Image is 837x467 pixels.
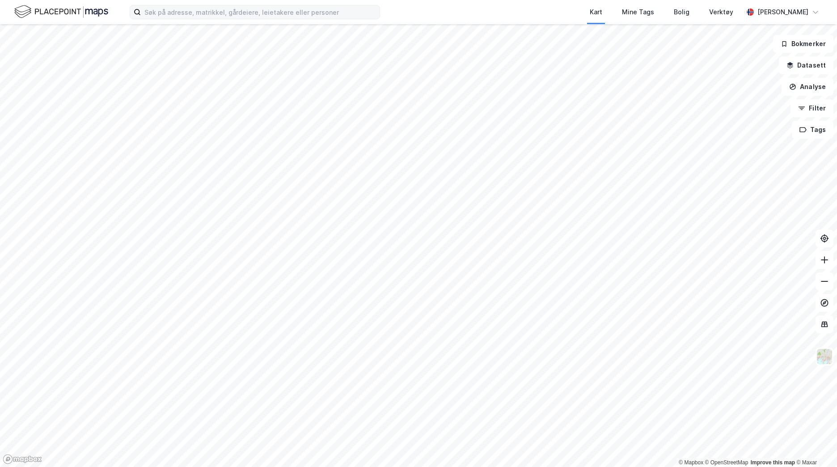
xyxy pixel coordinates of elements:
[705,459,748,466] a: OpenStreetMap
[779,56,833,74] button: Datasett
[751,459,795,466] a: Improve this map
[622,7,654,17] div: Mine Tags
[792,424,837,467] div: Kontrollprogram for chat
[3,454,42,464] a: Mapbox homepage
[14,4,108,20] img: logo.f888ab2527a4732fd821a326f86c7f29.svg
[757,7,808,17] div: [PERSON_NAME]
[816,348,833,365] img: Z
[782,78,833,96] button: Analyse
[679,459,703,466] a: Mapbox
[590,7,602,17] div: Kart
[141,5,380,19] input: Søk på adresse, matrikkel, gårdeiere, leietakere eller personer
[674,7,689,17] div: Bolig
[709,7,733,17] div: Verktøy
[790,99,833,117] button: Filter
[792,121,833,139] button: Tags
[773,35,833,53] button: Bokmerker
[792,424,837,467] iframe: Chat Widget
